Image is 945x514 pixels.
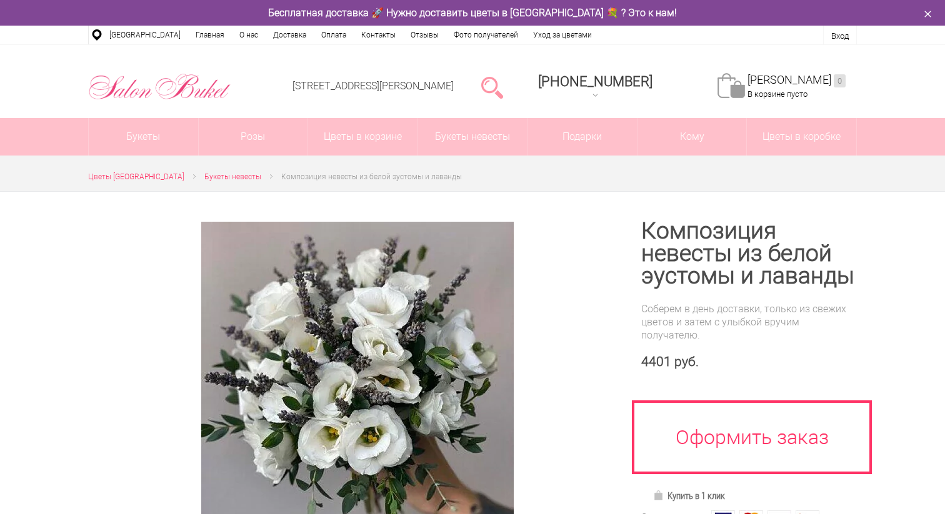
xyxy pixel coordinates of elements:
a: Главная [188,26,232,44]
div: [PHONE_NUMBER] [538,74,652,89]
a: Оплата [314,26,354,44]
a: Вход [831,31,849,41]
a: Цветы в коробке [747,118,856,156]
span: В корзине пусто [747,89,807,99]
h1: Композиция невесты из белой эустомы и лаванды [641,220,857,287]
a: Контакты [354,26,403,44]
ins: 0 [834,74,846,87]
span: Букеты невесты [204,172,261,181]
a: [PERSON_NAME] [747,73,846,87]
a: Букеты [89,118,198,156]
a: Подарки [527,118,637,156]
a: О нас [232,26,266,44]
a: Оформить заказ [632,400,872,474]
span: Кому [637,118,747,156]
div: 4401 руб. [641,354,857,370]
span: Композиция невесты из белой эустомы и лаванды [281,172,462,181]
a: Фото получателей [446,26,526,44]
a: [PHONE_NUMBER] [531,69,660,105]
a: Цветы [GEOGRAPHIC_DATA] [88,171,184,184]
a: Купить в 1 клик [647,487,731,505]
span: Цветы [GEOGRAPHIC_DATA] [88,172,184,181]
a: Уход за цветами [526,26,599,44]
div: Соберем в день доставки, только из свежих цветов и затем с улыбкой вручим получателю. [641,302,857,342]
a: Букеты невесты [418,118,527,156]
a: Цветы в корзине [308,118,417,156]
a: Розы [199,118,308,156]
div: Бесплатная доставка 🚀 Нужно доставить цветы в [GEOGRAPHIC_DATA] 💐 ? Это к нам! [79,6,866,19]
img: Купить в 1 клик [653,490,667,500]
a: Доставка [266,26,314,44]
img: Цветы Нижний Новгород [88,71,231,103]
a: [GEOGRAPHIC_DATA] [102,26,188,44]
a: Букеты невесты [204,171,261,184]
a: Отзывы [403,26,446,44]
a: [STREET_ADDRESS][PERSON_NAME] [292,80,454,92]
